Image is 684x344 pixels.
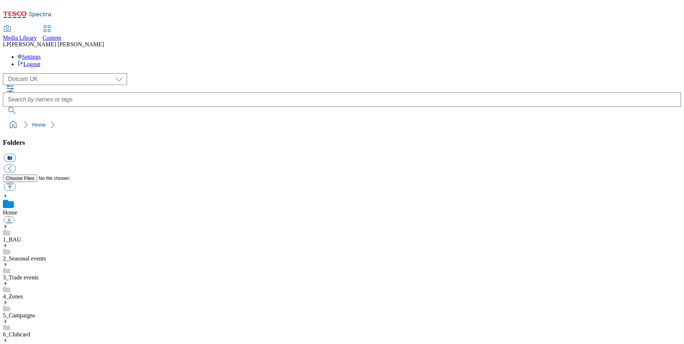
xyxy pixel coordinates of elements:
[3,274,39,281] a: 3_Trade events
[3,35,37,41] span: Media Library
[43,26,61,41] a: Content
[3,209,17,216] a: Home
[3,118,681,132] nav: breadcrumb
[3,92,681,107] input: Search by names or tags
[18,54,41,60] a: Settings
[3,41,10,47] span: LP
[3,293,23,299] a: 4_Zones
[3,331,30,337] a: 6_Clubcard
[18,61,40,67] a: Logout
[32,122,46,128] a: Home
[3,236,21,243] a: 1_BAU
[3,255,46,262] a: 2_Seasonal events
[3,312,35,318] a: 5_Campaigns
[3,139,681,147] h3: Folders
[10,41,104,47] span: [PERSON_NAME] [PERSON_NAME]
[7,119,19,131] a: home
[3,26,37,41] a: Media Library
[43,35,61,41] span: Content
